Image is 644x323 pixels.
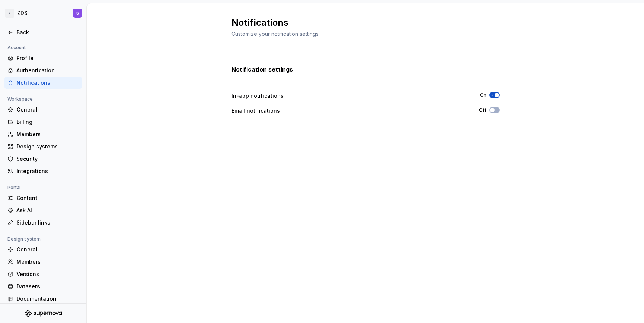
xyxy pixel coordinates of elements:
[4,293,82,305] a: Documentation
[16,194,79,202] div: Content
[4,244,82,255] a: General
[479,107,486,113] label: Off
[76,10,79,16] div: S
[16,29,79,36] div: Back
[16,118,79,126] div: Billing
[5,9,14,18] div: Z
[16,155,79,163] div: Security
[4,104,82,116] a: General
[4,256,82,268] a: Members
[4,204,82,216] a: Ask AI
[4,153,82,165] a: Security
[4,235,44,244] div: Design system
[16,167,79,175] div: Integrations
[16,143,79,150] div: Design systems
[16,295,79,302] div: Documentation
[4,52,82,64] a: Profile
[25,310,62,317] svg: Supernova Logo
[1,5,85,21] button: ZZDSS
[4,165,82,177] a: Integrations
[16,258,79,266] div: Members
[4,95,36,104] div: Workspace
[4,43,29,52] div: Account
[480,92,486,98] label: On
[4,183,23,192] div: Portal
[16,106,79,113] div: General
[231,31,320,37] span: Customize your notification settings.
[16,79,79,87] div: Notifications
[4,26,82,38] a: Back
[231,17,491,29] h2: Notifications
[16,54,79,62] div: Profile
[16,67,79,74] div: Authentication
[231,92,284,100] div: In-app notifications
[16,207,79,214] div: Ask AI
[16,270,79,278] div: Versions
[4,280,82,292] a: Datasets
[16,283,79,290] div: Datasets
[4,141,82,153] a: Design systems
[231,65,293,74] h3: Notification settings
[4,116,82,128] a: Billing
[16,219,79,226] div: Sidebar links
[17,9,28,17] div: ZDS
[4,65,82,76] a: Authentication
[4,268,82,280] a: Versions
[4,77,82,89] a: Notifications
[4,128,82,140] a: Members
[231,107,280,115] div: Email notifications
[4,217,82,229] a: Sidebar links
[4,192,82,204] a: Content
[16,131,79,138] div: Members
[16,246,79,253] div: General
